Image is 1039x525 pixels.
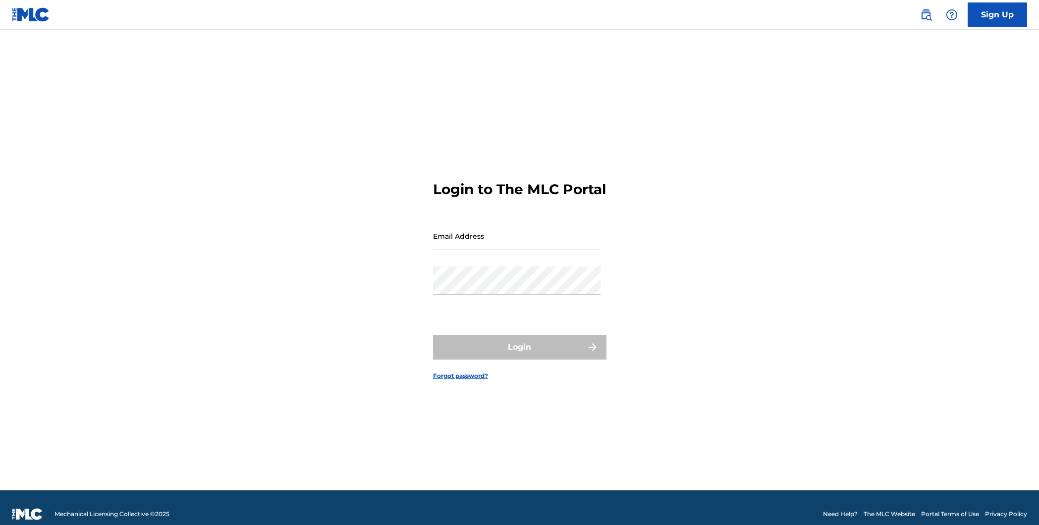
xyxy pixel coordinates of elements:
[946,9,958,21] img: help
[921,510,979,519] a: Portal Terms of Use
[942,5,962,25] div: Help
[968,2,1027,27] a: Sign Up
[55,510,169,519] span: Mechanical Licensing Collective © 2025
[12,508,43,520] img: logo
[985,510,1027,519] a: Privacy Policy
[12,7,50,22] img: MLC Logo
[864,510,915,519] a: The MLC Website
[433,181,606,198] h3: Login to The MLC Portal
[823,510,858,519] a: Need Help?
[433,371,488,380] a: Forgot password?
[916,5,936,25] a: Public Search
[920,9,932,21] img: search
